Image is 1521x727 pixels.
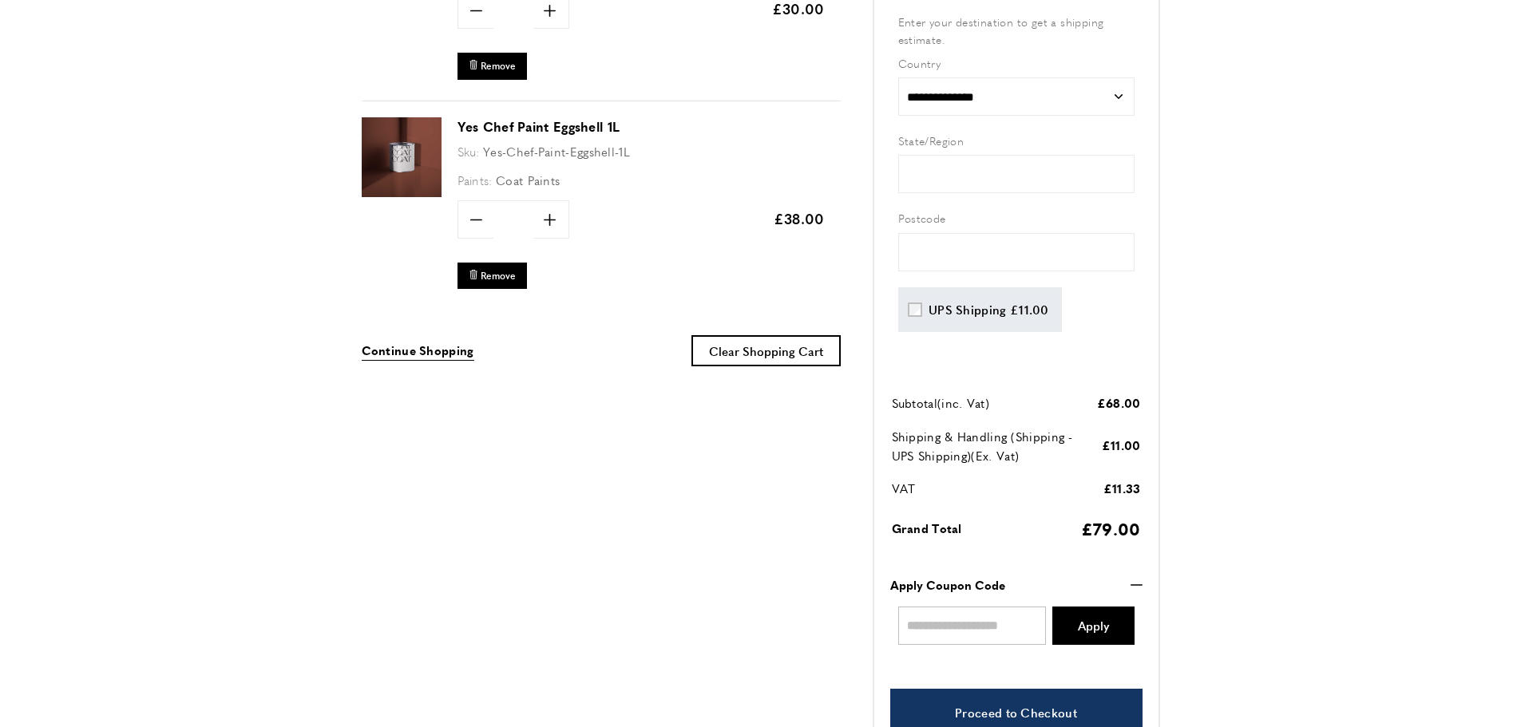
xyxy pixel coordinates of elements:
[1081,516,1141,540] span: £79.00
[774,208,825,228] span: £38.00
[1097,394,1141,411] span: £68.00
[1052,606,1135,645] button: Apply
[898,209,1135,227] label: Postcode
[890,575,1005,595] strong: Apply Coupon Code
[457,53,527,79] button: Remove Yes Chef Paint Flat Matt 1L
[362,186,442,200] a: Yes Chef Paint Eggshell 1L
[898,132,1135,149] label: State/Region
[457,117,620,136] a: Yes Chef Paint Eggshell 1L
[457,143,480,160] span: Sku:
[898,54,1135,72] label: Country
[362,117,442,197] img: Yes Chef Paint Eggshell 1L
[483,143,630,160] span: Yes-Chef-Paint-Eggshell-1L
[971,447,1019,464] span: (Ex. Vat)
[892,480,916,496] span: VAT
[1078,619,1109,631] span: Apply
[892,520,962,536] span: Grand Total
[1102,437,1141,453] span: £11.00
[892,394,937,411] span: Subtotal
[496,172,560,188] span: Coat Paints
[362,341,474,361] a: Continue Shopping
[481,59,516,73] span: Remove
[457,172,493,188] span: Paints:
[929,301,1007,318] span: UPS Shipping
[481,269,516,283] span: Remove
[898,13,1135,49] div: Enter your destination to get a shipping estimate.
[892,428,1073,464] span: Shipping & Handling (Shipping - UPS Shipping)
[709,342,823,359] span: Clear Shopping Cart
[937,394,989,411] span: (inc. Vat)
[1103,480,1141,496] span: £11.33
[362,342,474,358] span: Continue Shopping
[691,335,841,366] button: Clear Shopping Cart
[457,263,527,289] button: Remove Yes Chef Paint Eggshell 1L
[898,287,1135,332] div: Shipping Methods
[890,575,1143,595] button: Apply Coupon Code
[1010,301,1049,318] span: £11.00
